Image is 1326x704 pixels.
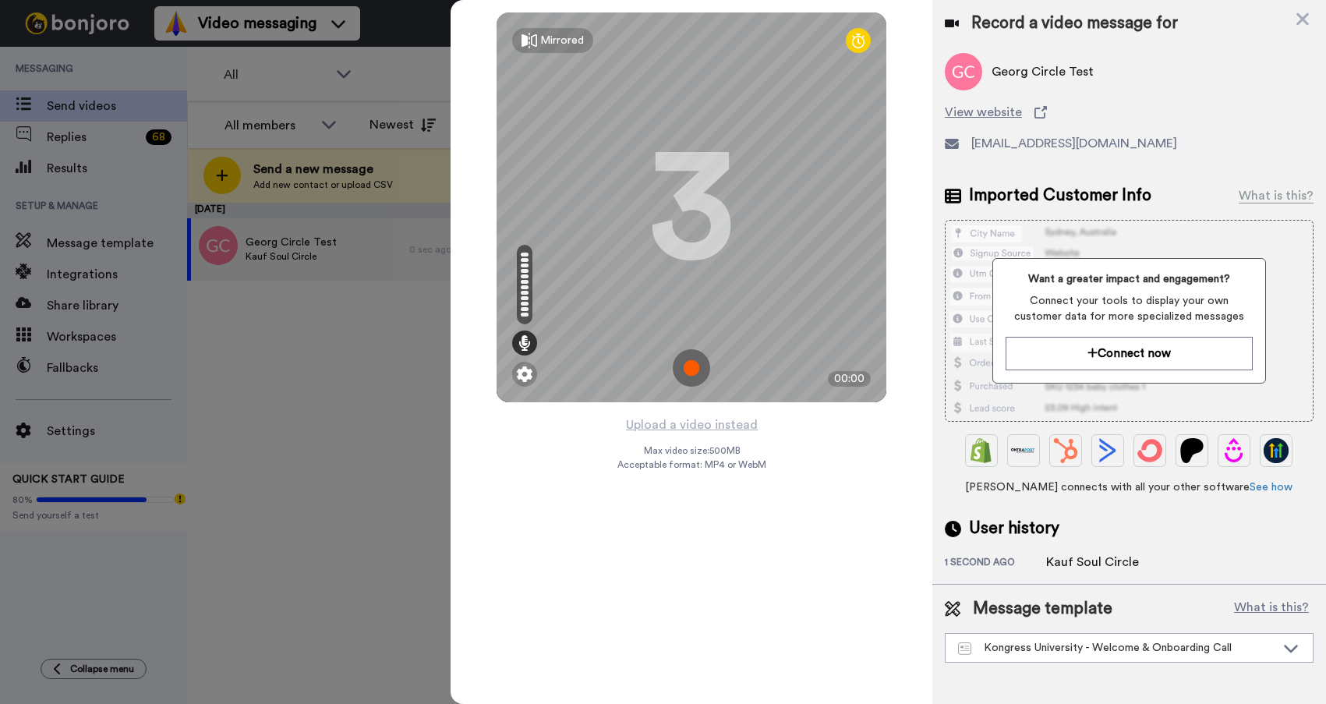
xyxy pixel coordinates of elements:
[958,642,971,655] img: Message-temps.svg
[828,371,871,387] div: 00:00
[517,366,532,382] img: ic_gear.svg
[971,134,1177,153] span: [EMAIL_ADDRESS][DOMAIN_NAME]
[1053,438,1078,463] img: Hubspot
[945,556,1046,571] div: 1 second ago
[1006,271,1253,287] span: Want a greater impact and engagement?
[643,444,740,457] span: Max video size: 500 MB
[969,184,1151,207] span: Imported Customer Info
[1179,438,1204,463] img: Patreon
[945,103,1314,122] a: View website
[1006,337,1253,370] button: Connect now
[621,415,762,435] button: Upload a video instead
[1239,186,1314,205] div: What is this?
[1006,293,1253,324] span: Connect your tools to display your own customer data for more specialized messages
[1046,553,1139,571] div: Kauf Soul Circle
[945,479,1314,495] span: [PERSON_NAME] connects with all your other software
[649,149,734,266] div: 3
[958,640,1275,656] div: Kongress University - Welcome & Onboarding Call
[973,597,1112,621] span: Message template
[1137,438,1162,463] img: ConvertKit
[617,458,766,471] span: Acceptable format: MP4 or WebM
[1011,438,1036,463] img: Ontraport
[1250,482,1292,493] a: See how
[969,438,994,463] img: Shopify
[945,103,1022,122] span: View website
[1222,438,1246,463] img: Drip
[1229,597,1314,621] button: What is this?
[1095,438,1120,463] img: ActiveCampaign
[969,517,1059,540] span: User history
[673,349,710,387] img: ic_record_start.svg
[1264,438,1289,463] img: GoHighLevel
